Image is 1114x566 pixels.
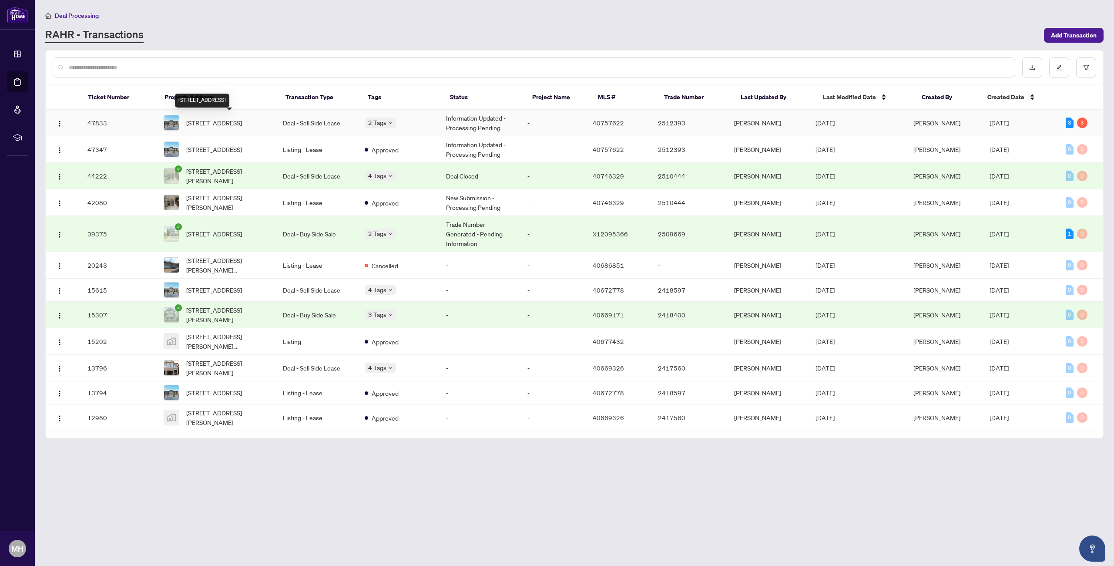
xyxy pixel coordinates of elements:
[439,328,520,355] td: -
[1066,118,1074,128] div: 3
[158,85,278,110] th: Property Address
[368,310,386,320] span: 3 Tags
[727,381,809,404] td: [PERSON_NAME]
[913,414,960,421] span: [PERSON_NAME]
[439,216,520,252] td: Trade Number Generated - Pending Information
[990,230,1009,238] span: [DATE]
[1066,171,1074,181] div: 0
[913,261,960,269] span: [PERSON_NAME]
[520,355,586,381] td: -
[1066,363,1074,373] div: 0
[593,337,624,345] span: 40677432
[164,226,179,241] img: thumbnail-img
[727,279,809,302] td: [PERSON_NAME]
[727,355,809,381] td: [PERSON_NAME]
[913,286,960,294] span: [PERSON_NAME]
[276,216,357,252] td: Deal - Buy Side Sale
[525,85,591,110] th: Project Name
[276,328,357,355] td: Listing
[175,223,182,230] span: check-circle
[164,195,179,210] img: thumbnail-img
[56,339,63,346] img: Logo
[990,286,1009,294] span: [DATE]
[823,92,876,102] span: Last Modified Date
[651,355,727,381] td: 2417560
[1077,363,1087,373] div: 0
[1079,536,1105,562] button: Open asap
[913,145,960,153] span: [PERSON_NAME]
[990,199,1009,206] span: [DATE]
[815,286,835,294] span: [DATE]
[439,163,520,189] td: Deal Closed
[727,136,809,163] td: [PERSON_NAME]
[56,312,63,319] img: Logo
[520,189,586,216] td: -
[1066,412,1074,423] div: 0
[520,163,586,189] td: -
[388,121,393,125] span: down
[56,287,63,294] img: Logo
[372,388,399,398] span: Approved
[439,136,520,163] td: Information Updated - Processing Pending
[1056,64,1062,71] span: edit
[1083,64,1089,71] span: filter
[439,355,520,381] td: -
[164,360,179,375] img: thumbnail-img
[727,302,809,328] td: [PERSON_NAME]
[53,227,67,241] button: Logo
[164,410,179,425] img: thumbnail-img
[186,388,242,398] span: [STREET_ADDRESS]
[439,189,520,216] td: New Submission - Processing Pending
[990,172,1009,180] span: [DATE]
[1066,144,1074,155] div: 0
[520,328,586,355] td: -
[81,328,157,355] td: 15202
[276,404,357,431] td: Listing - Lease
[815,311,835,319] span: [DATE]
[372,413,399,423] span: Approved
[593,286,624,294] span: 40672778
[990,145,1009,153] span: [DATE]
[815,172,835,180] span: [DATE]
[186,256,269,275] span: [STREET_ADDRESS][PERSON_NAME][PERSON_NAME][PERSON_NAME]
[1077,144,1087,155] div: 0
[1066,387,1074,398] div: 0
[81,302,157,328] td: 15307
[593,261,624,269] span: 40686851
[1044,28,1104,43] button: Add Transaction
[56,415,63,422] img: Logo
[388,366,393,370] span: down
[439,302,520,328] td: -
[1066,197,1074,208] div: 0
[186,332,269,351] span: [STREET_ADDRESS][PERSON_NAME][PERSON_NAME]
[388,174,393,178] span: down
[186,229,242,239] span: [STREET_ADDRESS]
[1049,57,1069,77] button: edit
[53,169,67,183] button: Logo
[520,404,586,431] td: -
[1077,336,1087,347] div: 0
[1077,412,1087,423] div: 0
[81,279,157,302] td: 15615
[593,145,624,153] span: 40757622
[651,404,727,431] td: 2417560
[81,404,157,431] td: 12980
[276,189,357,216] td: Listing - Lease
[45,27,144,43] a: RAHR - Transactions
[1077,197,1087,208] div: 0
[45,13,51,19] span: home
[388,288,393,292] span: down
[651,110,727,136] td: 2512393
[56,263,63,270] img: Logo
[276,163,357,189] td: Deal - Sell Side Lease
[186,118,242,128] span: [STREET_ADDRESS]
[593,364,624,372] span: 40669326
[651,302,727,328] td: 2418400
[815,414,835,421] span: [DATE]
[186,193,269,212] span: [STREET_ADDRESS][PERSON_NAME]
[990,311,1009,319] span: [DATE]
[53,308,67,322] button: Logo
[276,279,357,302] td: Deal - Sell Side Lease
[651,279,727,302] td: 2418597
[520,381,586,404] td: -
